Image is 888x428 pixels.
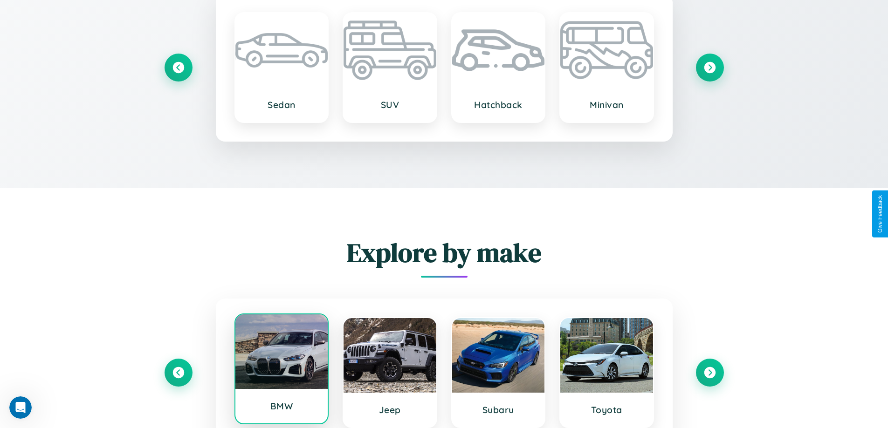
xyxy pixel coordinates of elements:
h3: Hatchback [461,99,536,110]
div: Give Feedback [877,195,883,233]
h3: Sedan [245,99,319,110]
h3: SUV [353,99,427,110]
h3: Toyota [570,404,644,415]
iframe: Intercom live chat [9,396,32,419]
h3: Jeep [353,404,427,415]
h3: Minivan [570,99,644,110]
h2: Explore by make [165,235,724,271]
h3: Subaru [461,404,536,415]
h3: BMW [245,401,319,412]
